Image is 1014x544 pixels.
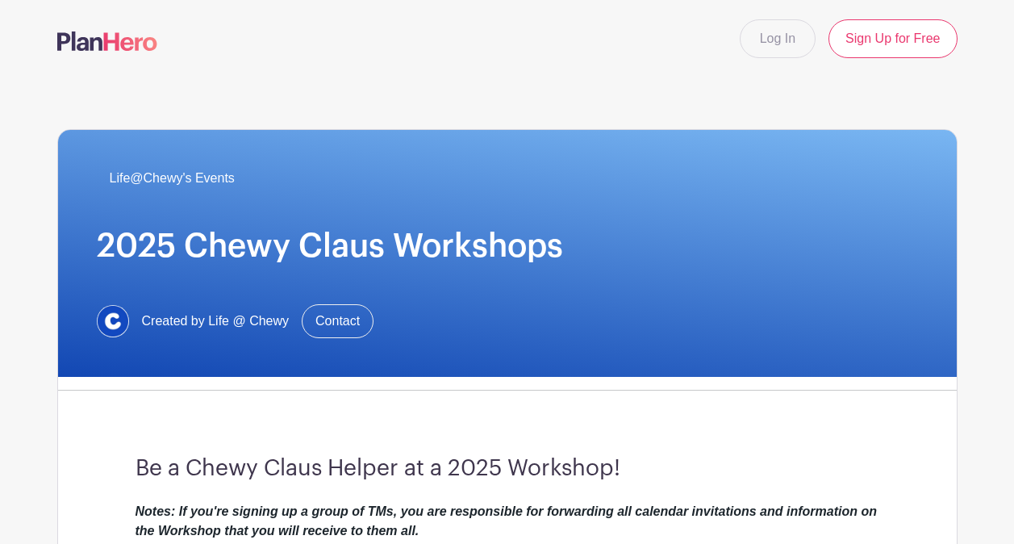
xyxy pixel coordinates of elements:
[828,19,957,58] a: Sign Up for Free
[136,455,879,483] h3: Be a Chewy Claus Helper at a 2025 Workshop!
[142,312,290,331] span: Created by Life @ Chewy
[97,227,918,266] h1: 2025 Chewy Claus Workshops
[740,19,816,58] a: Log In
[97,305,129,337] img: 1629734264472.jfif
[57,31,157,51] img: logo-507f7623f17ff9eddc593b1ce0a138ce2505c220e1c5a4e2b4648c50719b7d32.svg
[110,169,235,188] span: Life@Chewy's Events
[302,304,373,338] a: Contact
